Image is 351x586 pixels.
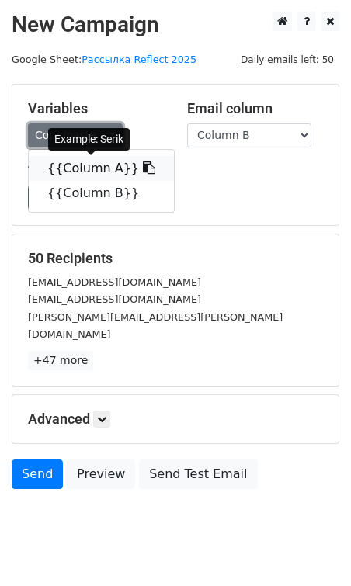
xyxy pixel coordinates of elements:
iframe: Chat Widget [273,511,351,586]
a: +47 more [28,351,93,370]
h2: New Campaign [12,12,339,38]
h5: Variables [28,100,164,117]
small: [EMAIL_ADDRESS][DOMAIN_NAME] [28,276,201,288]
span: Daily emails left: 50 [235,51,339,68]
a: Copy/paste... [28,123,123,147]
a: Рассылка Reflect 2025 [82,54,196,65]
a: Send Test Email [139,459,257,489]
h5: Advanced [28,411,323,428]
a: {{Column B}} [29,181,174,206]
h5: Email column [187,100,323,117]
small: [PERSON_NAME][EMAIL_ADDRESS][PERSON_NAME][DOMAIN_NAME] [28,311,283,341]
small: [EMAIL_ADDRESS][DOMAIN_NAME] [28,293,201,305]
div: Example: Serik [48,128,130,151]
a: Send [12,459,63,489]
a: Daily emails left: 50 [235,54,339,65]
h5: 50 Recipients [28,250,323,267]
a: Preview [67,459,135,489]
small: Google Sheet: [12,54,196,65]
a: {{Column A}} [29,156,174,181]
